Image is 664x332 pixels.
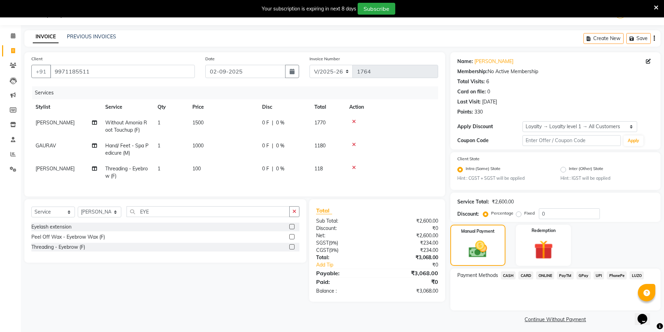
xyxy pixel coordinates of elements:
div: ₹2,600.00 [377,232,443,239]
span: 0 % [276,119,284,126]
div: Service Total: [457,198,489,206]
div: Apply Discount [457,123,523,130]
span: | [272,119,273,126]
div: [DATE] [482,98,497,106]
small: Hint : CGST + SGST will be applied [457,175,550,182]
div: Membership: [457,68,488,75]
span: 1180 [314,142,326,149]
span: GPay [577,271,591,279]
button: Subscribe [358,3,395,15]
span: | [272,142,273,149]
th: Disc [258,99,310,115]
div: Net: [311,232,377,239]
span: Without Amonia Root Touchup (F) [105,119,147,133]
label: Percentage [491,210,513,216]
button: Apply [624,136,643,146]
button: Create New [583,33,624,44]
span: 0 F [262,119,269,126]
button: Save [626,33,651,44]
a: [PERSON_NAME] [474,58,513,65]
span: 1 [158,165,160,172]
div: Coupon Code [457,137,523,144]
div: Eyelash extension [31,223,71,231]
span: 100 [192,165,201,172]
span: [PERSON_NAME] [36,165,75,172]
div: Last Visit: [457,98,481,106]
div: ₹0 [377,278,443,286]
span: 0 F [262,165,269,172]
span: 118 [314,165,323,172]
th: Action [345,99,438,115]
span: 1 [158,142,160,149]
div: Peel Off Wax - Eyebrow Wax (F) [31,233,105,241]
div: ( ) [311,239,377,247]
span: 9% [330,240,337,246]
small: Hint : IGST will be applied [560,175,654,182]
span: | [272,165,273,172]
div: Points: [457,108,473,116]
th: Stylist [31,99,101,115]
div: Balance : [311,287,377,295]
div: 0 [487,88,490,95]
input: Search or Scan [127,206,290,217]
iframe: chat widget [635,304,657,325]
img: _cash.svg [463,239,493,260]
span: PhonePe [607,271,627,279]
div: Total Visits: [457,78,485,85]
span: 0 % [276,165,284,172]
a: Add Tip [311,261,388,269]
span: CARD [518,271,533,279]
div: Sub Total: [311,217,377,225]
span: Hand/ Feet - Spa Pedicure (M) [105,142,148,156]
div: Services [32,86,443,99]
div: ₹3,068.00 [377,287,443,295]
div: ₹0 [388,261,443,269]
label: Inter (Other) State [569,165,603,174]
th: Total [310,99,345,115]
label: Client [31,56,43,62]
div: ₹0 [377,225,443,232]
span: CASH [501,271,516,279]
div: Total: [311,254,377,261]
div: ₹234.00 [377,239,443,247]
div: Discount: [311,225,377,232]
th: Qty [153,99,188,115]
div: ₹3,068.00 [377,254,443,261]
span: 1500 [192,119,204,126]
button: +91 [31,65,51,78]
a: INVOICE [33,31,59,43]
div: Paid: [311,278,377,286]
span: 9% [330,247,337,253]
label: Intra (Same) State [466,165,501,174]
div: Name: [457,58,473,65]
span: 1000 [192,142,204,149]
div: ₹2,600.00 [492,198,514,206]
div: ₹234.00 [377,247,443,254]
span: 1770 [314,119,326,126]
a: PREVIOUS INVOICES [67,33,116,40]
div: 6 [486,78,489,85]
span: SGST [316,240,329,246]
input: Search by Name/Mobile/Email/Code [50,65,195,78]
div: Card on file: [457,88,486,95]
span: Threading - Eyebrow (F) [105,165,148,179]
span: LUZO [629,271,644,279]
div: Payable: [311,269,377,277]
div: ₹2,600.00 [377,217,443,225]
label: Invoice Number [310,56,340,62]
span: 0 % [276,142,284,149]
span: CGST [316,247,329,253]
label: Date [205,56,215,62]
th: Price [188,99,258,115]
span: PayTM [557,271,574,279]
label: Client State [457,156,480,162]
span: 0 F [262,142,269,149]
div: 330 [474,108,483,116]
div: Threading - Eyebrow (F) [31,244,85,251]
div: No Active Membership [457,68,654,75]
span: [PERSON_NAME] [36,119,75,126]
th: Service [101,99,153,115]
img: _gift.svg [528,238,559,262]
a: Continue Without Payment [452,316,659,323]
div: Your subscription is expiring in next 8 days [262,5,356,13]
